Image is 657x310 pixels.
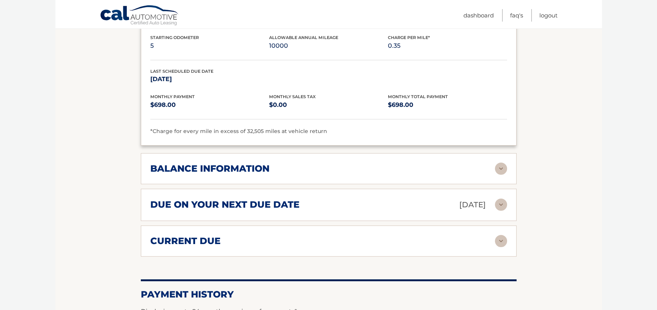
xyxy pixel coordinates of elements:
[100,5,180,27] a: Cal Automotive
[150,100,269,110] p: $698.00
[150,94,195,99] span: Monthly Payment
[495,235,507,247] img: accordion-rest.svg
[495,199,507,211] img: accordion-rest.svg
[150,199,299,210] h2: due on your next due date
[388,41,507,51] p: 0.35
[150,41,269,51] p: 5
[269,94,316,99] span: Monthly Sales Tax
[495,163,507,175] img: accordion-rest.svg
[510,9,523,22] a: FAQ's
[150,128,327,135] span: *Charge for every mile in excess of 32,505 miles at vehicle return
[150,163,269,174] h2: balance information
[141,289,517,300] h2: Payment History
[539,9,558,22] a: Logout
[388,94,448,99] span: Monthly Total Payment
[459,198,486,211] p: [DATE]
[269,41,388,51] p: 10000
[150,35,199,40] span: Starting Odometer
[388,100,507,110] p: $698.00
[269,100,388,110] p: $0.00
[269,35,338,40] span: Allowable Annual Mileage
[150,235,221,247] h2: current due
[150,69,213,74] span: Last Scheduled Due Date
[388,35,430,40] span: Charge Per Mile*
[150,74,269,85] p: [DATE]
[463,9,494,22] a: Dashboard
